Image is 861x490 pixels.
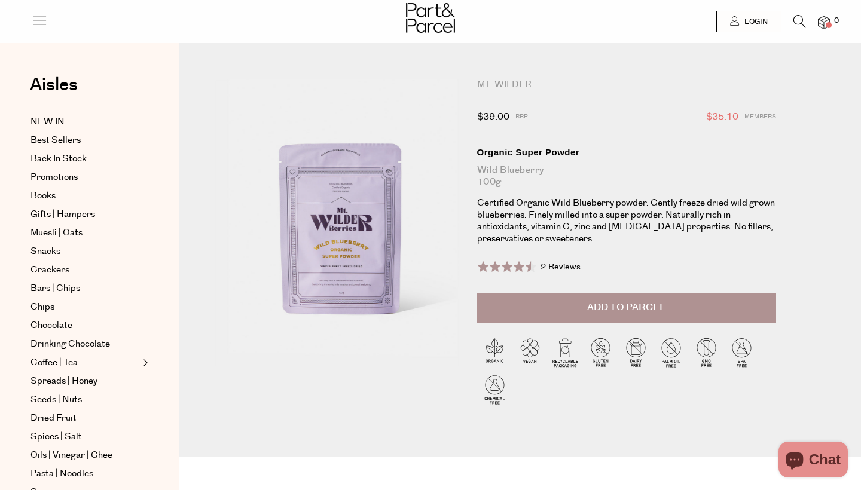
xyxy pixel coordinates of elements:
img: P_P-ICONS-Live_Bec_V11_Organic.svg [477,335,512,370]
img: P_P-ICONS-Live_Bec_V11_Gluten_Free.svg [583,335,618,370]
p: Certified Organic Wild Blueberry powder. Gently freeze dried wild grown blueberries. Finely mille... [477,197,776,245]
a: Chocolate [30,318,139,333]
span: Snacks [30,244,60,259]
span: Promotions [30,170,78,185]
img: P_P-ICONS-Live_Bec_V11_GMO_Free.svg [689,335,724,370]
a: Dried Fruit [30,411,139,425]
img: P_P-ICONS-Live_Bec_V11_Dairy_Free.svg [618,335,654,370]
span: 0 [831,16,842,26]
span: Aisles [30,72,78,98]
div: Mt. Wilder [477,79,776,91]
span: $39.00 [477,109,509,125]
img: P_P-ICONS-Live_Bec_V11_Vegan.svg [512,335,548,370]
div: Organic Super Powder [477,146,776,158]
span: RRP [515,109,528,125]
span: Books [30,189,56,203]
a: Coffee | Tea [30,356,139,370]
img: Part&Parcel [406,3,455,33]
img: P_P-ICONS-Live_Bec_V11_BPA_Free.svg [724,335,759,370]
span: Seeds | Nuts [30,393,82,407]
span: Drinking Chocolate [30,337,110,351]
a: Spreads | Honey [30,374,139,388]
a: Spices | Salt [30,430,139,444]
a: Books [30,189,139,203]
span: 2 Reviews [541,261,581,273]
a: Drinking Chocolate [30,337,139,351]
span: Back In Stock [30,152,87,166]
a: Muesli | Oats [30,226,139,240]
div: Wild Blueberry 100g [477,164,776,188]
button: Expand/Collapse Coffee | Tea [140,356,148,370]
img: P_P-ICONS-Live_Bec_V11_Chemical_Free.svg [477,372,512,407]
span: Spices | Salt [30,430,82,444]
span: Bars | Chips [30,281,80,296]
span: Spreads | Honey [30,374,97,388]
a: Snacks [30,244,139,259]
a: Seeds | Nuts [30,393,139,407]
a: NEW IN [30,115,139,129]
a: Pasta | Noodles [30,467,139,481]
span: Oils | Vinegar | Ghee [30,448,112,463]
a: 0 [818,16,830,29]
span: Coffee | Tea [30,356,78,370]
span: Pasta | Noodles [30,467,93,481]
a: Chips [30,300,139,314]
span: NEW IN [30,115,65,129]
button: Add to Parcel [477,293,776,323]
span: Login [741,17,768,27]
inbox-online-store-chat: Shopify online store chat [775,442,851,480]
span: Muesli | Oats [30,226,83,240]
img: Organic Super Powder [215,79,459,366]
a: Bars | Chips [30,281,139,296]
span: Chocolate [30,318,72,333]
span: Gifts | Hampers [30,207,95,222]
a: Back In Stock [30,152,139,166]
img: P_P-ICONS-Live_Bec_V11_Palm_Oil_Free.svg [654,335,689,370]
span: Members [744,109,776,125]
img: P_P-ICONS-Live_Bec_V11_Recyclable_Packaging.svg [548,335,583,370]
span: Add to Parcel [587,301,665,314]
a: Aisles [30,76,78,106]
span: Best Sellers [30,133,81,148]
a: Login [716,11,781,32]
span: $35.10 [706,109,738,125]
span: Dried Fruit [30,411,77,425]
a: Oils | Vinegar | Ghee [30,448,139,463]
a: Promotions [30,170,139,185]
span: Chips [30,300,54,314]
a: Crackers [30,263,139,277]
span: Crackers [30,263,69,277]
a: Best Sellers [30,133,139,148]
a: Gifts | Hampers [30,207,139,222]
